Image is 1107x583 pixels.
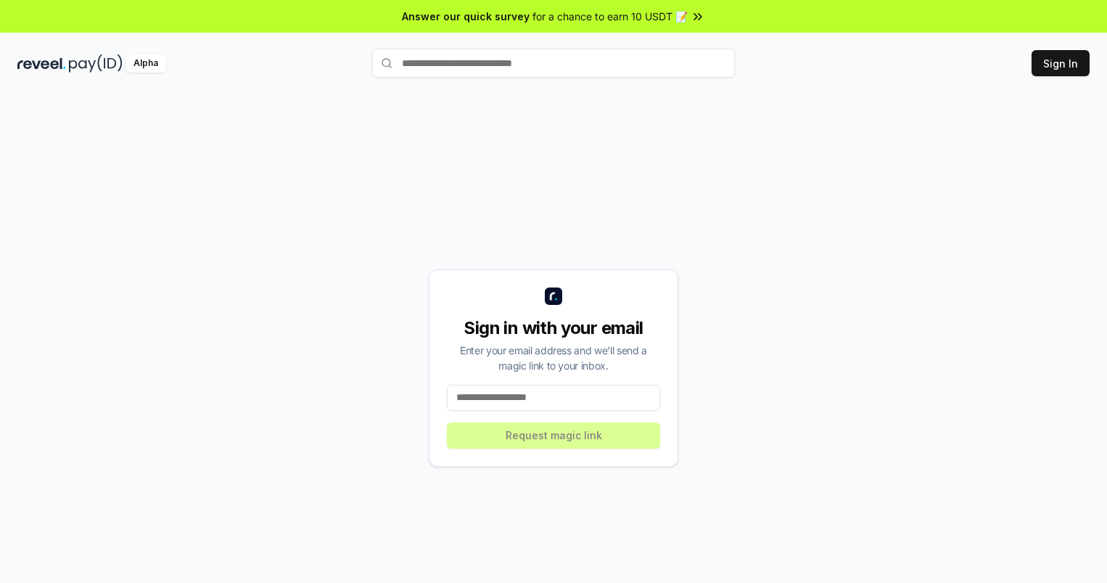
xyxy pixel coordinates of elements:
img: pay_id [69,54,123,73]
div: Alpha [125,54,166,73]
div: Enter your email address and we’ll send a magic link to your inbox. [447,343,660,373]
span: for a chance to earn 10 USDT 📝 [532,9,688,24]
div: Sign in with your email [447,317,660,340]
button: Sign In [1032,50,1090,76]
img: logo_small [545,288,562,305]
img: reveel_dark [17,54,66,73]
span: Answer our quick survey [402,9,530,24]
